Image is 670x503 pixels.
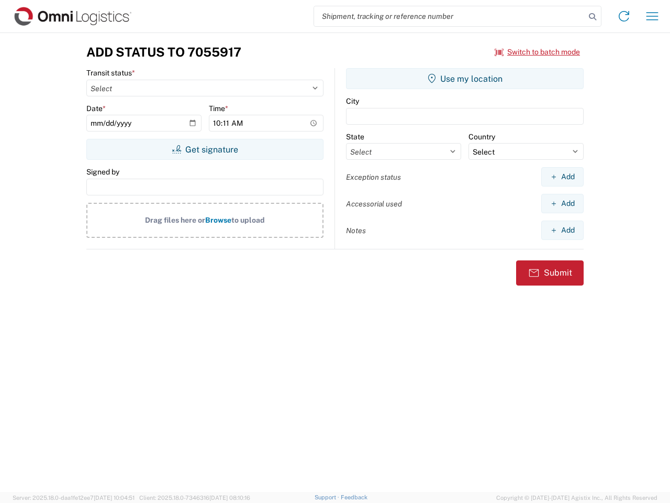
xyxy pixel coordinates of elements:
button: Add [541,221,584,240]
span: Client: 2025.18.0-7346316 [139,495,250,501]
label: Time [209,104,228,113]
a: Support [315,494,341,500]
button: Add [541,194,584,213]
button: Get signature [86,139,323,160]
h3: Add Status to 7055917 [86,45,241,60]
label: Date [86,104,106,113]
label: Notes [346,226,366,235]
label: City [346,96,359,106]
label: Exception status [346,172,401,182]
span: Drag files here or [145,216,205,224]
span: to upload [231,216,265,224]
button: Add [541,167,584,187]
input: Shipment, tracking or reference number [314,6,585,26]
span: Server: 2025.18.0-daa1fe12ee7 [13,495,135,501]
span: Browse [205,216,231,224]
button: Use my location [346,68,584,89]
label: Signed by [86,167,119,177]
label: Transit status [86,68,135,78]
button: Submit [516,260,584,286]
a: Feedback [341,494,367,500]
span: Copyright © [DATE]-[DATE] Agistix Inc., All Rights Reserved [496,493,657,502]
label: State [346,132,364,141]
label: Accessorial used [346,199,402,209]
button: Switch to batch mode [495,43,580,61]
label: Country [468,132,495,141]
span: [DATE] 10:04:51 [94,495,135,501]
span: [DATE] 08:10:16 [209,495,250,501]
